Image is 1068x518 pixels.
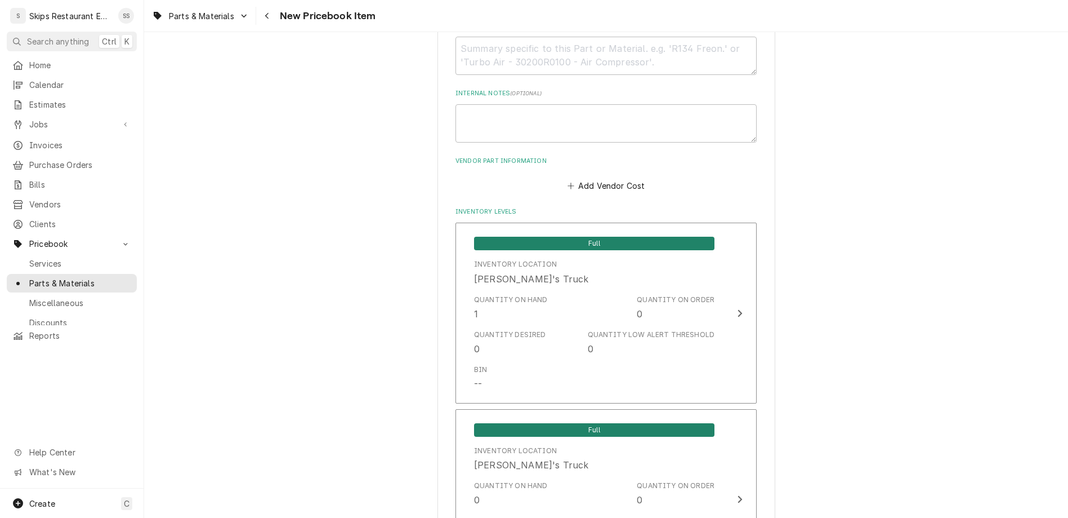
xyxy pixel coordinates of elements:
a: Estimates [7,95,137,114]
span: Reports [29,330,131,342]
span: What's New [29,466,130,478]
span: Bills [29,179,131,191]
div: S [10,8,26,24]
div: 0 [637,493,642,507]
a: Miscellaneous [7,294,137,312]
div: 0 [474,493,480,507]
span: Help Center [29,446,130,458]
div: Quantity on Hand [474,481,548,507]
button: Update Inventory Level [455,223,757,404]
div: Bin [474,365,487,375]
a: Parts & Materials [7,274,137,293]
a: Go to Pricebook [7,234,137,253]
div: Quantity on Hand [474,481,548,491]
div: Quantity Low Alert Threshold [588,330,714,356]
span: Create [29,499,55,508]
div: Skips Restaurant Equipment [29,10,112,22]
span: Home [29,59,131,71]
button: Search anythingCtrlK [7,32,137,51]
a: Go to Jobs [7,115,137,134]
a: Home [7,56,137,74]
div: Full [474,236,714,250]
a: Services [7,254,137,273]
button: Add Vendor Cost [565,178,647,193]
div: Detailed Summary Template [455,21,757,75]
span: Purchase Orders [29,159,131,171]
span: Pricebook [29,238,114,250]
div: Inventory Location [474,259,557,269]
div: Quantity Desired [474,330,546,356]
div: Quantity Desired [474,330,546,340]
span: Clients [29,218,131,230]
div: Quantity on Order [637,295,714,321]
div: 0 [474,342,480,356]
label: Inventory Levels [455,207,757,216]
div: Inventory Location [474,446,557,456]
div: [PERSON_NAME]'s Truck [474,458,588,472]
span: Invoices [29,139,131,151]
span: Services [29,258,131,269]
span: Full [474,237,714,250]
a: Clients [7,215,137,233]
div: -- [474,377,482,391]
div: Quantity on Order [637,295,714,305]
span: Jobs [29,118,114,130]
div: Quantity on Order [637,481,714,507]
span: Vendors [29,198,131,210]
div: 0 [588,342,593,356]
span: Full [474,423,714,437]
span: K [124,36,129,47]
span: New Pricebook Item [276,8,376,24]
span: Estimates [29,99,131,110]
div: 1 [474,307,478,321]
div: Quantity on Hand [474,295,548,305]
div: Vendor Part Information [455,157,757,194]
button: Navigate back [258,7,276,25]
a: Go to What's New [7,463,137,481]
div: Quantity on Order [637,481,714,491]
div: Shan Skipper's Avatar [118,8,134,24]
a: Vendors [7,195,137,214]
span: Ctrl [102,36,117,47]
a: Go to Parts & Materials [148,7,253,25]
a: Calendar [7,76,137,94]
label: Internal Notes [455,89,757,98]
span: Parts & Materials [169,10,234,22]
label: Vendor Part Information [455,157,757,166]
a: Invoices [7,136,137,154]
span: ( optional ) [510,90,542,96]
div: Internal Notes [455,89,757,143]
div: 0 [637,307,642,321]
a: Reports [7,326,137,345]
a: Discounts [7,313,137,332]
a: Purchase Orders [7,156,137,174]
div: Full [474,422,714,437]
span: Calendar [29,79,131,91]
span: Search anything [27,36,89,47]
div: Location [474,446,588,472]
div: Bin [474,365,487,391]
div: Location [474,259,588,285]
div: SS [118,8,134,24]
a: Go to Help Center [7,443,137,462]
div: [PERSON_NAME]'s Truck [474,272,588,286]
div: Quantity Low Alert Threshold [588,330,714,340]
span: Parts & Materials [29,277,131,289]
a: Bills [7,175,137,194]
div: Quantity on Hand [474,295,548,321]
span: Discounts [29,317,131,329]
span: C [124,498,129,510]
span: Miscellaneous [29,297,131,309]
